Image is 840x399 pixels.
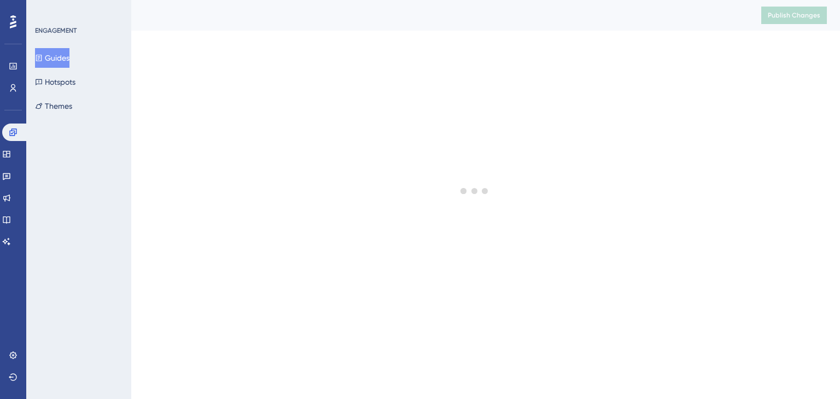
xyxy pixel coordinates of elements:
[35,72,75,92] button: Hotspots
[768,11,820,20] span: Publish Changes
[761,7,827,24] button: Publish Changes
[35,26,77,35] div: ENGAGEMENT
[35,48,69,68] button: Guides
[35,96,72,116] button: Themes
